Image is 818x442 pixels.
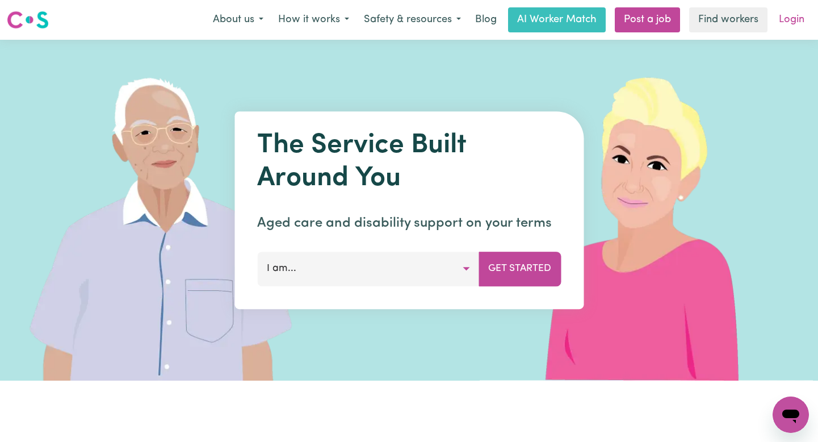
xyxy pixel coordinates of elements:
[257,213,561,233] p: Aged care and disability support on your terms
[773,397,809,433] iframe: Button to launch messaging window
[356,8,468,32] button: Safety & resources
[615,7,680,32] a: Post a job
[689,7,767,32] a: Find workers
[257,252,479,286] button: I am...
[468,7,504,32] a: Blog
[7,10,49,30] img: Careseekers logo
[257,130,561,195] h1: The Service Built Around You
[508,7,606,32] a: AI Worker Match
[271,8,356,32] button: How it works
[772,7,811,32] a: Login
[205,8,271,32] button: About us
[7,7,49,33] a: Careseekers logo
[479,252,561,286] button: Get Started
